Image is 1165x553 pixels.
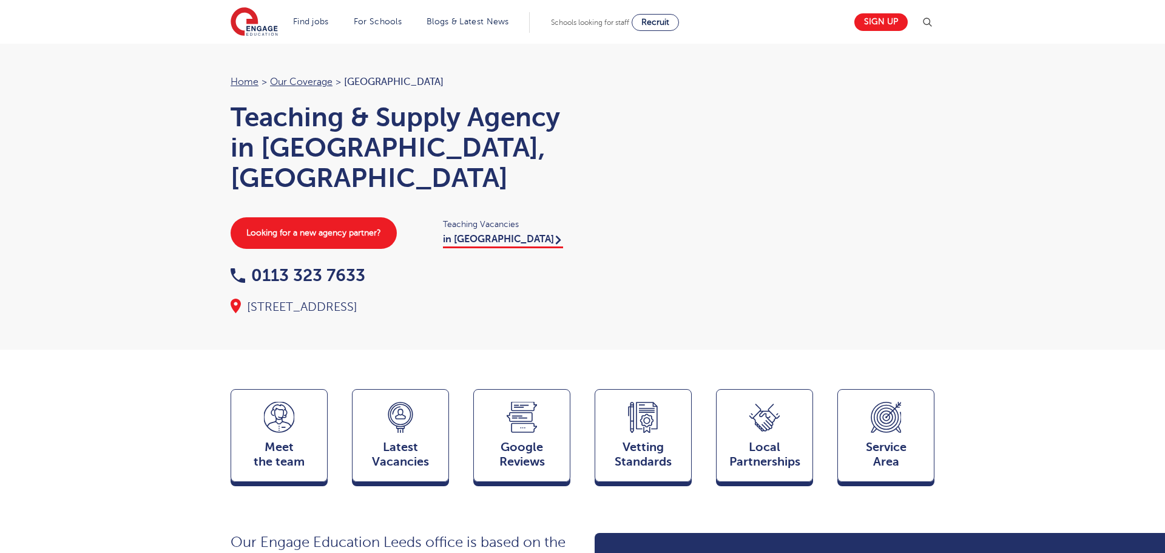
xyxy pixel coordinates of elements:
span: Schools looking for staff [551,18,629,27]
a: Local Partnerships [716,389,813,487]
span: Teaching Vacancies [443,217,570,231]
span: Latest Vacancies [359,440,442,469]
a: ServiceArea [837,389,934,487]
span: [GEOGRAPHIC_DATA] [344,76,444,87]
span: Vetting Standards [601,440,685,469]
a: Meetthe team [231,389,328,487]
a: Home [231,76,258,87]
a: LatestVacancies [352,389,449,487]
a: 0113 323 7633 [231,266,365,285]
span: Local Partnerships [723,440,806,469]
span: Meet the team [237,440,321,469]
a: Our coverage [270,76,333,87]
div: [STREET_ADDRESS] [231,299,570,316]
a: GoogleReviews [473,389,570,487]
a: Recruit [632,14,679,31]
a: Looking for a new agency partner? [231,217,397,249]
a: For Schools [354,17,402,26]
nav: breadcrumb [231,74,570,90]
span: Google Reviews [480,440,564,469]
span: > [262,76,267,87]
img: Engage Education [231,7,278,38]
span: Recruit [641,18,669,27]
a: Find jobs [293,17,329,26]
a: VettingStandards [595,389,692,487]
span: Service Area [844,440,928,469]
span: > [336,76,341,87]
a: Blogs & Latest News [427,17,509,26]
h1: Teaching & Supply Agency in [GEOGRAPHIC_DATA], [GEOGRAPHIC_DATA] [231,102,570,193]
a: Sign up [854,13,908,31]
a: in [GEOGRAPHIC_DATA] [443,234,563,248]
